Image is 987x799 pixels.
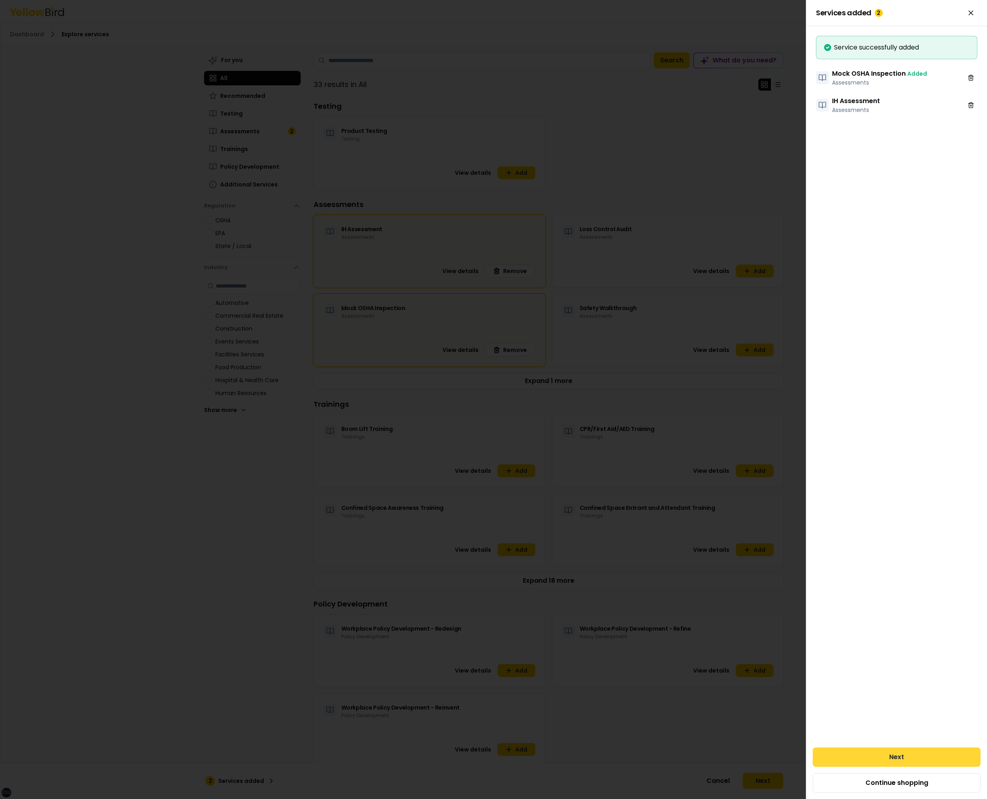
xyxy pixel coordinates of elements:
span: Services added [816,9,883,17]
div: Service successfully added [823,43,970,52]
h3: Mock OSHA Inspection [832,69,927,79]
p: Assessments [832,106,880,114]
h3: IH Assessment [832,96,880,106]
span: Added [907,70,927,78]
button: Next [813,747,981,767]
div: 2 [875,9,883,17]
p: Assessments [832,79,927,87]
button: Close [964,6,977,19]
button: Continue shopping [813,773,981,793]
